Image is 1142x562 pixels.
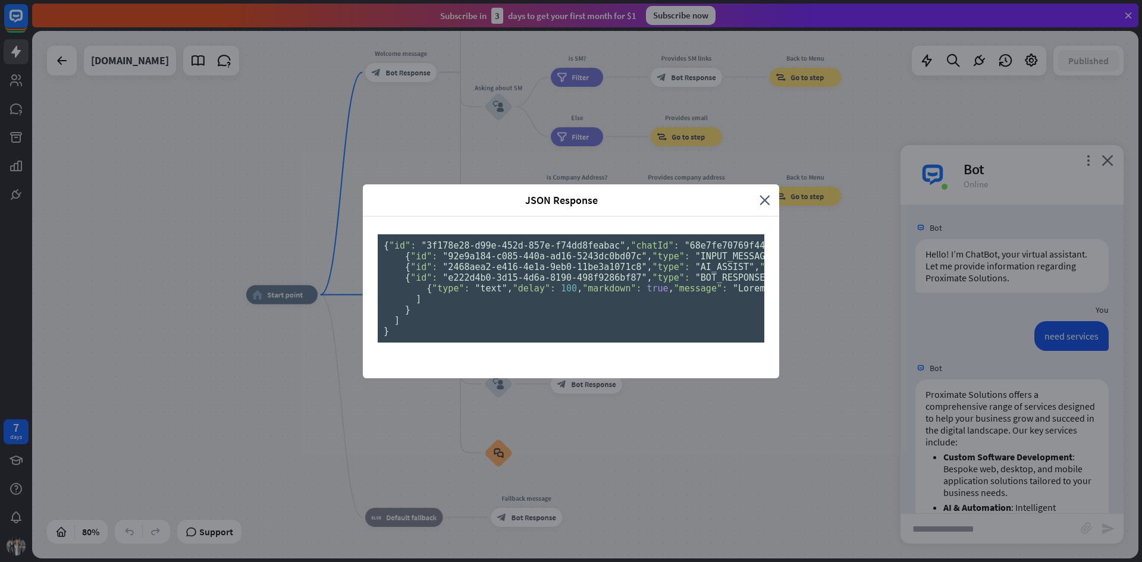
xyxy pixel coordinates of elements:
[674,283,727,294] span: "message":
[432,283,469,294] span: "type":
[760,262,808,272] span: "SOURCE":
[475,283,507,294] span: "text"
[421,240,625,251] span: "3f178e28-d99e-452d-857e-f74dd8feabac"
[652,272,690,283] span: "type":
[695,272,770,283] span: "BOT_RESPONSE"
[513,283,556,294] span: "delay":
[443,251,647,262] span: "92e9a184-c085-440a-ad16-5243dc0bd07c"
[410,251,437,262] span: "id":
[410,262,437,272] span: "id":
[10,5,45,40] button: Open LiveChat chat widget
[582,283,641,294] span: "markdown":
[443,272,647,283] span: "e222d4b0-3d15-4d6a-8190-498f9286bf87"
[410,272,437,283] span: "id":
[685,240,824,251] span: "68e7fe70769f440007f029ea"
[695,262,754,272] span: "AI_ASSIST"
[443,262,647,272] span: "2468aea2-e416-4e1a-9eb0-11be3a1071c8"
[760,193,770,207] i: close
[695,251,776,262] span: "INPUT_MESSAGE"
[389,240,416,251] span: "id":
[652,251,690,262] span: "type":
[647,283,669,294] span: true
[652,262,690,272] span: "type":
[378,234,764,343] pre: { , , , , , , , { , , , , , , , , , , , , }, [ , , ], [ { , , }, { , , }, { , , [ { , , , } ] } ] }
[630,240,679,251] span: "chatId":
[372,193,751,207] span: JSON Response
[561,283,577,294] span: 100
